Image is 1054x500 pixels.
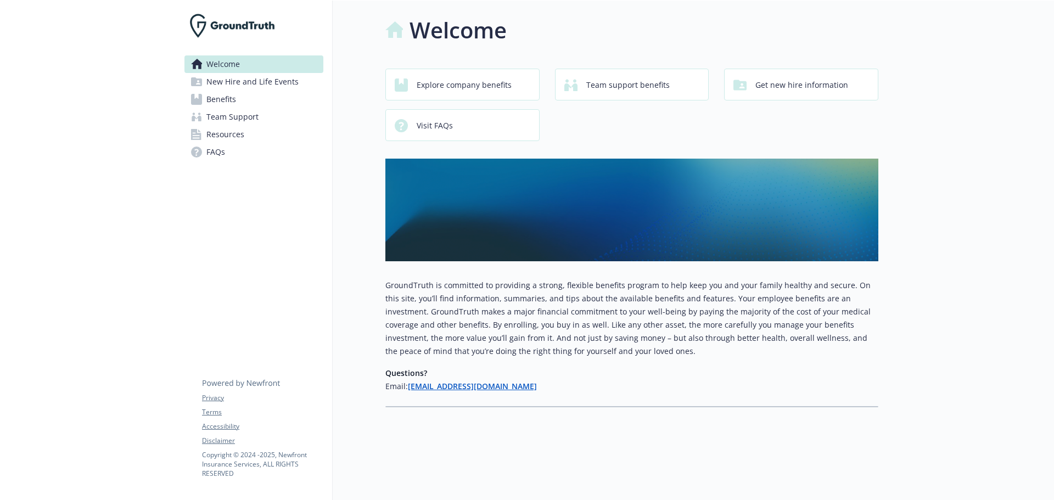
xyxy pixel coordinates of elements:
[410,14,507,47] h1: Welcome
[184,73,323,91] a: New Hire and Life Events
[385,279,878,358] p: GroundTruth is committed to providing a strong, flexible benefits program to help keep you and yo...
[385,109,540,141] button: Visit FAQs
[755,75,848,95] span: Get new hire information
[385,69,540,100] button: Explore company benefits
[555,69,709,100] button: Team support benefits
[408,381,537,391] a: [EMAIL_ADDRESS][DOMAIN_NAME]
[206,143,225,161] span: FAQs
[385,380,878,393] h6: Email:
[724,69,878,100] button: Get new hire information
[202,422,323,431] a: Accessibility
[184,55,323,73] a: Welcome
[417,75,512,95] span: Explore company benefits
[202,436,323,446] a: Disclaimer
[184,126,323,143] a: Resources
[206,73,299,91] span: New Hire and Life Events
[184,143,323,161] a: FAQs
[417,115,453,136] span: Visit FAQs
[206,55,240,73] span: Welcome
[586,75,670,95] span: Team support benefits
[385,368,427,378] strong: Questions?
[206,126,244,143] span: Resources
[206,91,236,108] span: Benefits
[202,407,323,417] a: Terms
[184,91,323,108] a: Benefits
[202,393,323,403] a: Privacy
[184,108,323,126] a: Team Support
[202,450,323,478] p: Copyright © 2024 - 2025 , Newfront Insurance Services, ALL RIGHTS RESERVED
[385,159,878,261] img: overview page banner
[206,108,259,126] span: Team Support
